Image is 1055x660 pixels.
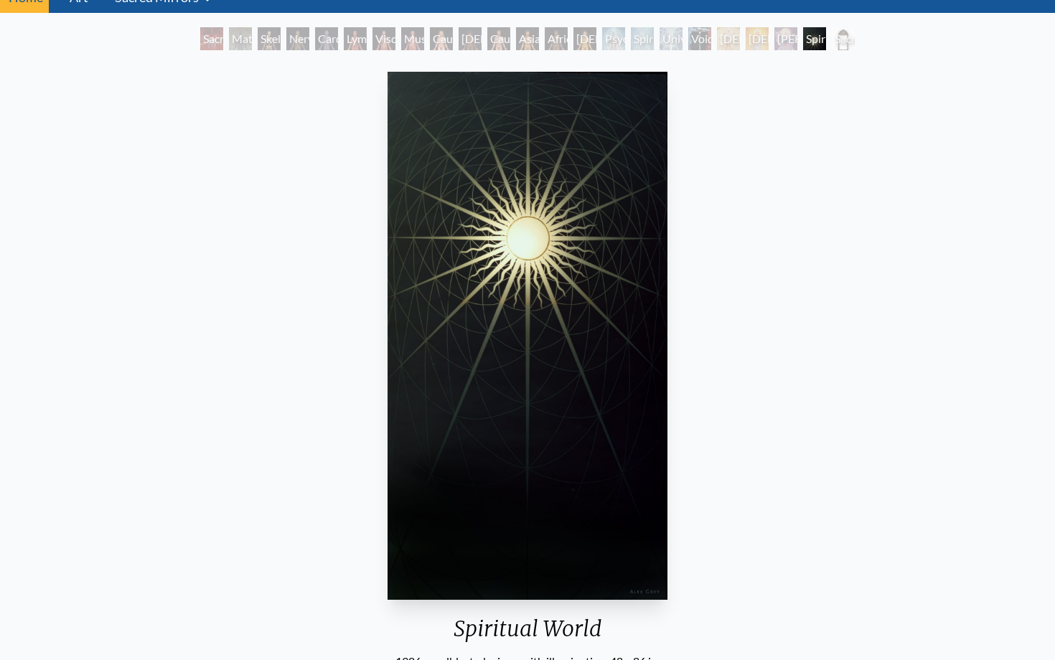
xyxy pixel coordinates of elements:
div: Spiritual World [382,616,674,653]
div: Cardiovascular System [315,27,338,50]
div: Muscle System [401,27,424,50]
div: Nervous System [286,27,309,50]
div: Skeletal System [258,27,281,50]
div: Spiritual World [803,27,826,50]
div: Caucasian Woman [430,27,453,50]
div: [DEMOGRAPHIC_DATA] Woman [459,27,482,50]
div: Viscera [372,27,395,50]
div: Spiritual Energy System [631,27,654,50]
div: African Man [545,27,568,50]
div: Lymphatic System [344,27,367,50]
div: [DEMOGRAPHIC_DATA] [746,27,769,50]
div: [DEMOGRAPHIC_DATA] Woman [573,27,596,50]
div: Material World [229,27,252,50]
div: Asian Man [516,27,539,50]
div: Universal Mind Lattice [660,27,683,50]
div: Psychic Energy System [602,27,625,50]
img: 21-Spiritual-World-1986-Alex-Grey-watermarked.jpg [388,72,668,600]
div: Sacred Mirrors Frame [832,27,855,50]
div: Void Clear Light [688,27,711,50]
div: [PERSON_NAME] [774,27,797,50]
div: Sacred Mirrors Room, [GEOGRAPHIC_DATA] [200,27,223,50]
div: [DEMOGRAPHIC_DATA] [717,27,740,50]
div: Caucasian Man [487,27,510,50]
